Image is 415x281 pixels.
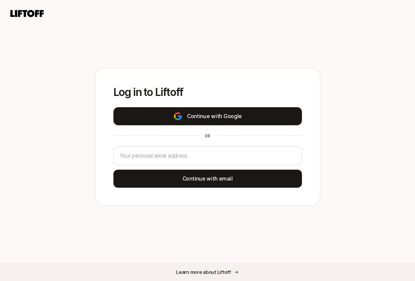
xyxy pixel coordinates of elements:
button: Learn more about Liftoff [170,265,245,279]
img: google-logo [173,112,183,121]
button: Continue with Google [113,107,302,125]
p: Log in to Liftoff [113,86,302,98]
button: Continue with email [113,170,302,188]
input: Your personal email address [120,151,296,160]
div: or [202,133,214,139]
